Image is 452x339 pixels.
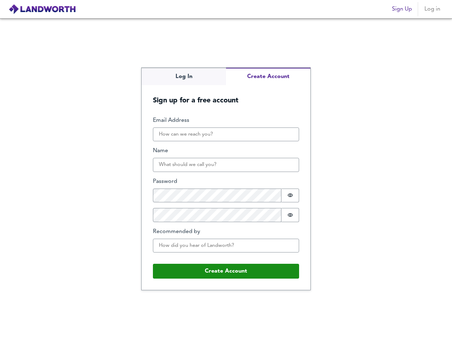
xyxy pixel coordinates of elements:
[153,239,299,253] input: How did you hear of Landworth?
[142,85,310,105] h5: Sign up for a free account
[153,117,299,125] label: Email Address
[142,68,226,85] button: Log In
[153,147,299,155] label: Name
[153,158,299,172] input: What should we call you?
[153,228,299,236] label: Recommended by
[153,127,299,142] input: How can we reach you?
[153,264,299,279] button: Create Account
[8,4,76,14] img: logo
[421,2,444,16] button: Log in
[226,68,310,85] button: Create Account
[281,189,299,203] button: Show password
[153,178,299,186] label: Password
[389,2,415,16] button: Sign Up
[392,4,412,14] span: Sign Up
[424,4,441,14] span: Log in
[281,208,299,222] button: Show password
